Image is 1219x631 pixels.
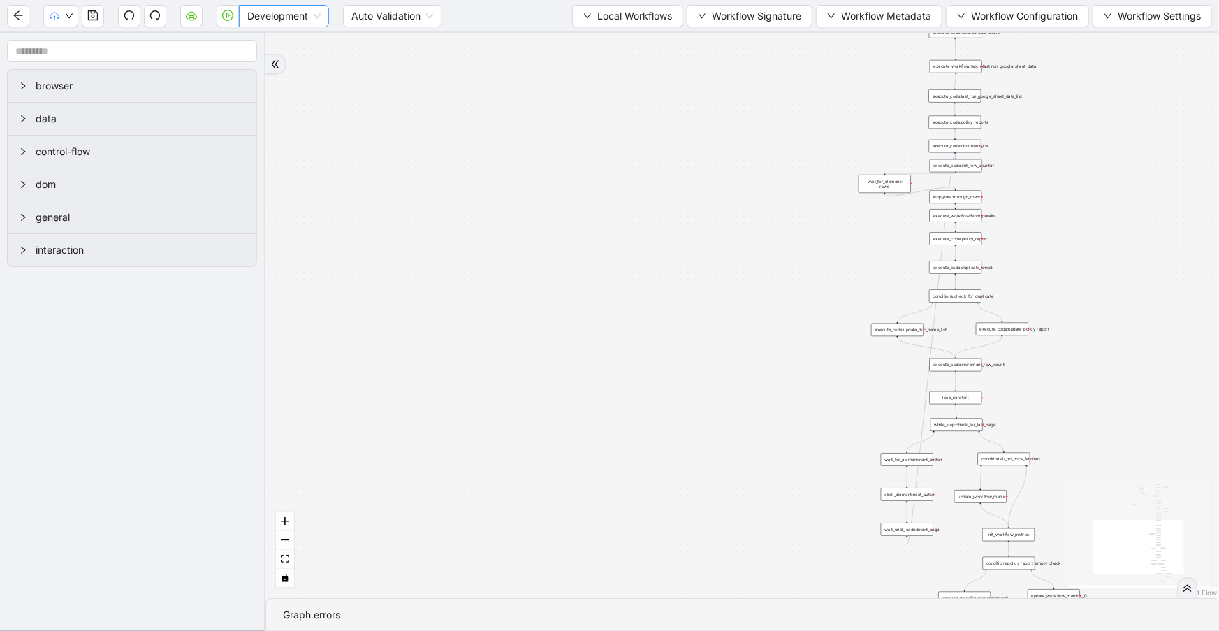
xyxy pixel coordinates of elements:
[930,419,983,432] div: while_loop:check_for_last_page
[898,338,956,357] g: Edge from execute_code:update_doc_name_list to execute_code:increment_row_count
[13,10,24,21] span: arrow-left
[276,531,294,550] button: zoom out
[65,12,73,20] span: down
[8,168,256,201] div: dom
[36,242,245,258] span: interaction
[929,289,981,303] div: conditions:check_for_duplicate
[929,140,981,153] div: execute_code:document_list
[930,391,982,405] div: loop_iterator:
[976,323,1028,336] div: execute_code:update_policy_report
[1032,571,1054,588] g: Edge from conditions:policy_report_empty_check to update_workflow_metric:__0
[978,453,1030,466] div: conditions:if_no_docs_fetched
[907,433,934,452] g: Edge from while_loop:check_for_last_page to wait_for_element:next_button
[930,191,982,204] div: loop_data:through_rows
[871,324,924,337] div: execute_code:update_doc_name_list
[956,337,1002,357] g: Edge from execute_code:update_policy_report to execute_code:increment_row_count
[971,8,1078,24] span: Workflow Configuration
[597,8,672,24] span: Local Workflows
[687,5,812,27] button: downWorkflow Signature
[186,10,197,21] span: cloud-server
[270,59,280,69] span: double-right
[982,528,1035,542] div: init_workflow_metric:
[881,523,933,536] div: wait_until_loaded:next_page
[8,103,256,135] div: data
[929,25,981,38] div: execute_code:fetched_data_count
[276,569,294,588] button: toggle interactivity
[827,12,835,20] span: down
[881,453,933,466] div: wait_for_element:next_button
[859,175,911,193] div: wait_for_element: rows
[180,5,203,27] button: cloud-server
[8,201,256,233] div: general
[1093,5,1212,27] button: downWorkflow Settings
[36,177,245,192] span: dom
[82,5,104,27] button: save
[8,234,256,266] div: interaction
[881,488,933,501] div: click_element:next_button
[222,10,233,21] span: play-circle
[965,571,986,590] g: Edge from conditions:policy_report_empty_check to execute_workflow:document_pull
[36,210,245,225] span: general
[841,8,931,24] span: Workflow Metadata
[885,187,956,196] g: Edge from wait_for_element: rows to loop_data:through_rows
[930,209,982,222] div: execute_workflow:fetch_details
[929,261,981,274] div: execute_code:duplicate_check
[983,557,1035,570] div: conditions:policy_report_empty_check
[1118,8,1201,24] span: Workflow Settings
[930,232,982,245] div: execute_code:policy_report
[19,82,27,90] span: right
[1183,583,1192,593] span: double-right
[954,490,1007,503] div: update_workflow_metric:
[50,11,59,21] span: cloud-upload
[36,144,245,159] span: control-flow
[247,6,321,27] span: Development
[19,246,27,254] span: right
[19,147,27,156] span: right
[118,5,140,27] button: undo
[939,592,991,605] div: execute_workflow:document_pull
[276,512,294,531] button: zoom in
[351,6,433,27] span: Auto Validation
[930,60,982,73] div: execute_workflow:fetch_last_run_google_sheet_data
[929,116,981,129] div: execute_code:policy_reports
[957,12,965,20] span: down
[930,159,982,173] div: execute_code:init_row_counter
[956,39,956,59] g: Edge from execute_code:fetched_data_count to execute_workflow:fetch_last_run_google_sheet_data
[19,213,27,222] span: right
[898,304,933,322] g: Edge from conditions:check_for_duplicate to execute_code:update_doc_name_list
[87,10,98,21] span: save
[19,115,27,123] span: right
[929,89,981,103] div: execute_code:last_run_google_sheet_data_list
[276,550,294,569] button: fit view
[283,607,1202,623] div: Graph errors
[124,10,135,21] span: undo
[8,136,256,168] div: control-flow
[217,5,239,27] button: play-circle
[1028,589,1080,602] div: update_workflow_metric:__0
[572,5,683,27] button: downLocal Workflows
[930,358,982,372] div: execute_code:increment_row_count
[1104,12,1112,20] span: down
[144,5,166,27] button: redo
[1181,588,1217,597] a: React Flow attribution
